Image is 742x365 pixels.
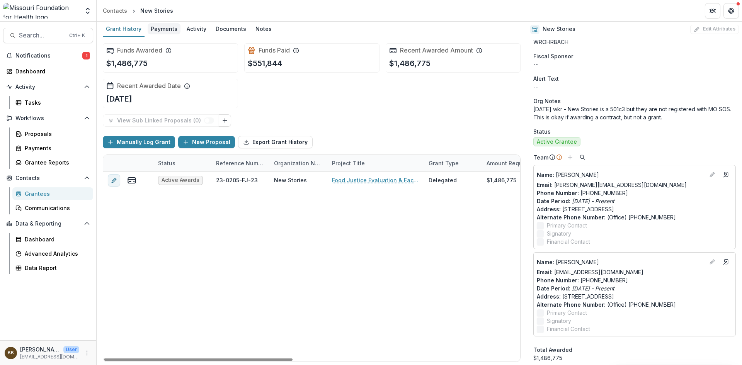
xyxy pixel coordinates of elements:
[12,96,93,109] a: Tasks
[213,22,249,37] a: Documents
[543,26,575,32] h2: New Stories
[106,58,148,69] p: $1,486,775
[533,60,736,68] div: --
[533,38,736,46] p: WROHRBACH
[25,158,87,166] div: Grantee Reports
[274,176,307,184] div: New Stories
[25,235,87,243] div: Dashboard
[25,98,87,107] div: Tasks
[162,177,199,183] span: Active Awards
[482,159,543,167] div: Amount Requested
[103,22,145,37] a: Grant History
[537,206,561,212] span: Address :
[25,190,87,198] div: Grantees
[547,317,571,325] span: Signatory
[537,171,705,179] a: Name: [PERSON_NAME]
[537,268,643,276] a: Email: [EMAIL_ADDRESS][DOMAIN_NAME]
[12,202,93,214] a: Communications
[424,155,482,171] div: Grant Type
[537,205,732,213] p: [STREET_ADDRESS]
[153,155,211,171] div: Status
[720,256,732,268] a: Go to contact
[103,23,145,34] div: Grant History
[572,285,614,292] i: [DATE] - Present
[25,130,87,138] div: Proposals
[153,159,180,167] div: Status
[100,5,176,16] nav: breadcrumb
[68,31,87,40] div: Ctrl + K
[108,174,120,187] button: edit
[482,155,559,171] div: Amount Requested
[537,258,705,266] p: [PERSON_NAME]
[12,127,93,140] a: Proposals
[3,172,93,184] button: Open Contacts
[3,65,93,78] a: Dashboard
[25,204,87,212] div: Communications
[82,3,93,19] button: Open entity switcher
[211,159,269,167] div: Reference Number
[12,187,93,200] a: Grantees
[547,325,590,333] span: Financial Contact
[537,198,570,204] span: Date Period :
[12,247,93,260] a: Advanced Analytics
[537,181,687,189] a: Email: [PERSON_NAME][EMAIL_ADDRESS][DOMAIN_NAME]
[720,168,732,181] a: Go to contact
[117,117,204,124] p: View Sub Linked Proposals ( 0 )
[572,198,614,204] i: [DATE] - Present
[15,84,81,90] span: Activity
[3,217,93,230] button: Open Data & Reporting
[248,58,282,69] p: $551,844
[537,259,554,265] span: Name :
[487,176,516,184] div: $1,486,775
[20,353,79,360] p: [EMAIL_ADDRESS][DOMAIN_NAME]
[127,176,136,185] button: view-payments
[533,346,572,354] span: Total Awarded
[327,159,369,167] div: Project Title
[332,176,419,184] a: Food Justice Evaluation & Facilitation
[424,159,463,167] div: Grant Type
[148,22,180,37] a: Payments
[533,153,548,161] p: Team
[537,213,732,221] p: (Office) [PHONE_NUMBER]
[259,47,290,54] h2: Funds Paid
[3,3,79,19] img: Missouri Foundation for Health logo
[238,136,313,148] button: Export Grant History
[537,171,705,179] p: [PERSON_NAME]
[533,354,736,362] div: $1,486,775
[533,127,551,136] span: Status
[400,47,473,54] h2: Recent Awarded Amount
[708,170,717,179] button: Edit
[547,238,590,246] span: Financial Contact
[690,25,739,34] button: Edit Attributes
[537,139,577,145] span: Active Grantee
[25,250,87,258] div: Advanced Analytics
[184,23,209,34] div: Activity
[103,114,219,127] button: View Sub Linked Proposals (0)
[211,155,269,171] div: Reference Number
[578,153,587,162] button: Search
[20,345,60,353] p: [PERSON_NAME]
[252,22,275,37] a: Notes
[178,136,235,148] button: New Proposal
[537,189,732,197] p: [PHONE_NUMBER]
[533,52,573,60] span: Fiscal Sponsor
[15,175,81,182] span: Contacts
[216,176,258,184] div: 23-0205-FJ-23
[8,350,14,355] div: Katie Kaufmann
[103,136,175,148] button: Manually Log Grant
[100,5,130,16] a: Contacts
[537,182,553,188] span: Email:
[537,285,570,292] span: Date Period :
[103,7,127,15] div: Contacts
[269,159,327,167] div: Organization Name
[140,7,173,15] div: New Stories
[12,156,93,169] a: Grantee Reports
[25,144,87,152] div: Payments
[82,52,90,59] span: 1
[537,276,732,284] p: [PHONE_NUMBER]
[537,214,606,221] span: Alternate Phone Number :
[537,301,606,308] span: Alternate Phone Number :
